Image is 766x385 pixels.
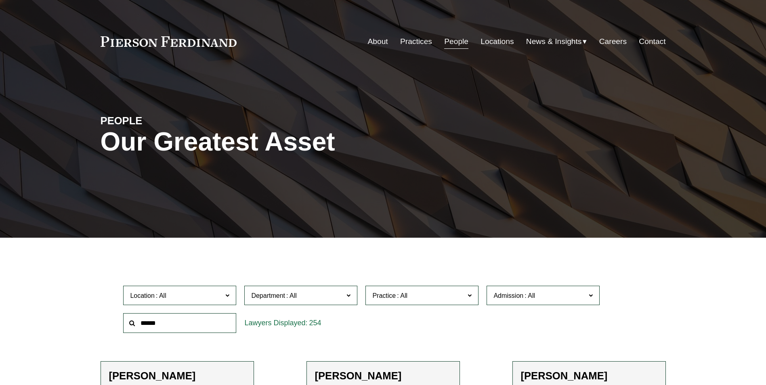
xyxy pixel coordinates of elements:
[309,319,321,327] span: 254
[315,370,451,382] h2: [PERSON_NAME]
[372,292,396,299] span: Practice
[130,292,155,299] span: Location
[481,34,514,49] a: Locations
[639,34,665,49] a: Contact
[599,34,627,49] a: Careers
[493,292,523,299] span: Admission
[109,370,246,382] h2: [PERSON_NAME]
[526,35,582,49] span: News & Insights
[521,370,657,382] h2: [PERSON_NAME]
[526,34,587,49] a: folder dropdown
[368,34,388,49] a: About
[444,34,468,49] a: People
[101,127,477,157] h1: Our Greatest Asset
[400,34,432,49] a: Practices
[251,292,285,299] span: Department
[101,114,242,127] h4: PEOPLE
